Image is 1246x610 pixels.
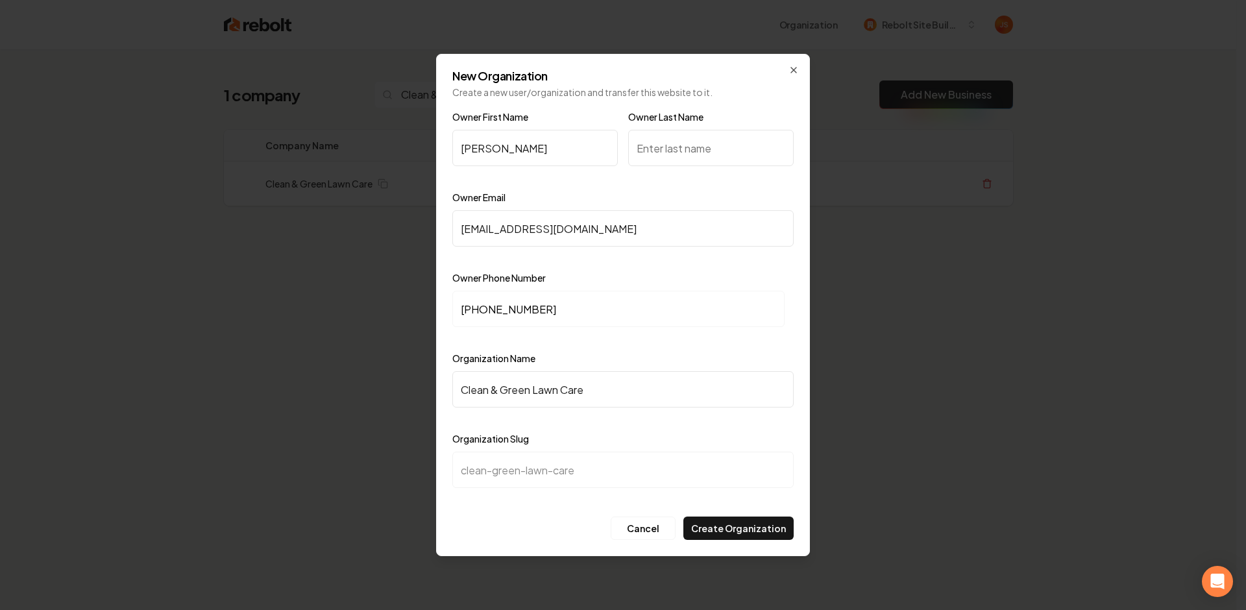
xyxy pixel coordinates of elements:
label: Organization Name [452,352,535,364]
input: Enter email [452,210,794,247]
label: Organization Slug [452,433,529,445]
input: Enter first name [452,130,618,166]
input: New Organization [452,371,794,408]
p: Create a new user/organization and transfer this website to it. [452,86,794,99]
button: Create Organization [683,517,794,540]
label: Owner Phone Number [452,272,546,284]
label: Owner First Name [452,111,528,123]
label: Owner Email [452,191,506,203]
label: Owner Last Name [628,111,703,123]
button: Cancel [611,517,676,540]
h2: New Organization [452,70,794,82]
input: new-organization-slug [452,452,794,488]
input: Enter last name [628,130,794,166]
